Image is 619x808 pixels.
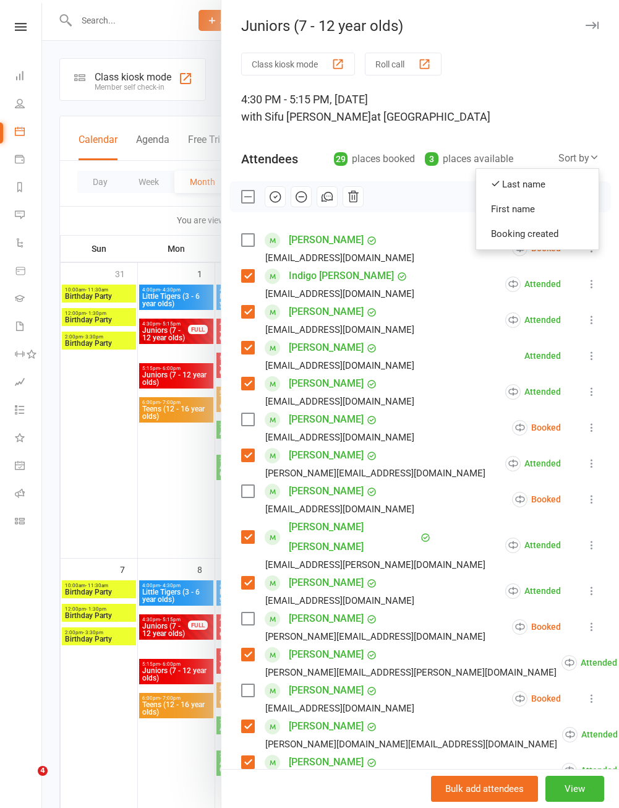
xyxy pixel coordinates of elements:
[15,174,43,202] a: Reports
[265,358,414,374] div: [EMAIL_ADDRESS][DOMAIN_NAME]
[425,152,438,166] div: 3
[512,691,561,707] div: Booked
[15,509,43,536] a: Class kiosk mode
[334,152,348,166] div: 29
[12,766,42,796] iframe: Intercom live chat
[15,91,43,119] a: People
[265,393,414,410] div: [EMAIL_ADDRESS][DOMAIN_NAME]
[289,338,364,358] a: [PERSON_NAME]
[561,763,617,778] div: Attended
[561,655,617,671] div: Attended
[15,119,43,147] a: Calendar
[241,91,599,126] div: 4:30 PM - 5:15 PM, [DATE]
[15,453,43,481] a: General attendance kiosk mode
[289,681,364,700] a: [PERSON_NAME]
[15,258,43,286] a: Product Sales
[476,197,599,221] a: First name
[265,322,414,338] div: [EMAIL_ADDRESS][DOMAIN_NAME]
[15,63,43,91] a: Dashboard
[425,150,513,168] div: places available
[15,425,43,453] a: What's New
[265,501,414,517] div: [EMAIL_ADDRESS][DOMAIN_NAME]
[265,629,485,645] div: [PERSON_NAME][EMAIL_ADDRESS][DOMAIN_NAME]
[15,147,43,174] a: Payments
[289,266,394,286] a: Indigo [PERSON_NAME]
[265,736,557,752] div: [PERSON_NAME][DOMAIN_NAME][EMAIL_ADDRESS][DOMAIN_NAME]
[265,250,414,266] div: [EMAIL_ADDRESS][DOMAIN_NAME]
[265,593,414,609] div: [EMAIL_ADDRESS][DOMAIN_NAME]
[505,538,561,553] div: Attended
[241,53,355,75] button: Class kiosk mode
[476,221,599,246] a: Booking created
[265,465,485,481] div: [PERSON_NAME][EMAIL_ADDRESS][DOMAIN_NAME]
[562,727,618,742] div: Attended
[265,700,414,716] div: [EMAIL_ADDRESS][DOMAIN_NAME]
[265,557,485,573] div: [EMAIL_ADDRESS][PERSON_NAME][DOMAIN_NAME]
[512,420,561,436] div: Booked
[505,277,561,292] div: Attended
[476,172,599,197] a: Last name
[289,410,364,429] a: [PERSON_NAME]
[265,286,414,302] div: [EMAIL_ADDRESS][DOMAIN_NAME]
[431,776,538,802] button: Bulk add attendees
[289,302,364,322] a: [PERSON_NAME]
[265,664,557,681] div: [PERSON_NAME][EMAIL_ADDRESS][PERSON_NAME][DOMAIN_NAME]
[38,766,48,776] span: 4
[15,481,43,509] a: Roll call kiosk mode
[241,110,371,123] span: with Sifu [PERSON_NAME]
[558,150,599,166] div: Sort by
[289,645,364,664] a: [PERSON_NAME]
[289,481,364,501] a: [PERSON_NAME]
[289,716,364,736] a: [PERSON_NAME]
[265,429,414,445] div: [EMAIL_ADDRESS][DOMAIN_NAME]
[221,17,619,35] div: Juniors (7 - 12 year olds)
[289,230,364,250] a: [PERSON_NAME]
[505,312,561,328] div: Attended
[365,53,442,75] button: Roll call
[371,110,490,123] span: at [GEOGRAPHIC_DATA]
[505,456,561,471] div: Attended
[505,384,561,400] div: Attended
[289,445,364,465] a: [PERSON_NAME]
[512,492,561,507] div: Booked
[15,369,43,397] a: Assessments
[289,752,364,772] a: [PERSON_NAME]
[334,150,415,168] div: places booked
[512,619,561,635] div: Booked
[505,583,561,599] div: Attended
[524,351,561,360] div: Attended
[289,374,364,393] a: [PERSON_NAME]
[545,776,604,802] button: View
[241,150,298,168] div: Attendees
[289,517,417,557] a: [PERSON_NAME] [PERSON_NAME]
[289,573,364,593] a: [PERSON_NAME]
[289,609,364,629] a: [PERSON_NAME]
